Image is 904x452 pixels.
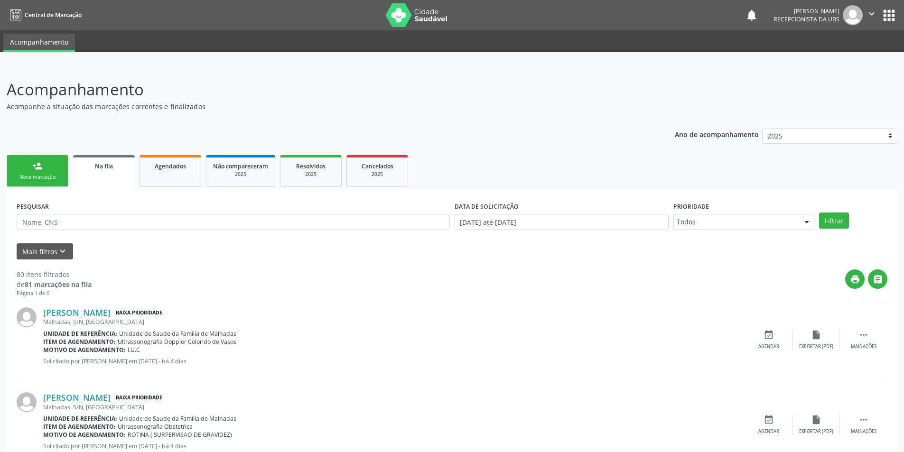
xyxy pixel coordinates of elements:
span: Agendados [155,162,186,170]
p: Acompanhamento [7,78,630,101]
span: Ultrassonografia Obstetrica [118,423,193,431]
span: Cancelados [362,162,393,170]
i: event_available [764,330,774,340]
a: Central de Marcação [7,7,82,23]
button:  [863,5,881,25]
a: [PERSON_NAME] [43,392,111,403]
p: Ano de acompanhamento [675,128,759,140]
b: Item de agendamento: [43,338,116,346]
div: Mais ações [851,428,876,435]
a: Acompanhamento [3,34,75,52]
div: Malhadas, S/N, [GEOGRAPHIC_DATA] [43,403,745,411]
span: Ultrassonografia Doppler Colorido de Vasos [118,338,236,346]
p: Acompanhe a situação das marcações correntes e finalizadas [7,101,630,111]
i: event_available [764,415,774,425]
i:  [867,9,877,19]
span: Na fila [95,162,113,170]
div: Agendar [758,428,779,435]
span: Não compareceram [213,162,268,170]
div: 2025 [213,171,268,178]
img: img [17,307,37,327]
div: Mais ações [851,343,876,350]
p: Solicitado por [PERSON_NAME] em [DATE] - há 4 dias [43,442,745,450]
div: Malhadas, S/N, [GEOGRAPHIC_DATA] [43,318,745,326]
button: apps [881,7,897,24]
label: Prioridade [673,199,709,214]
img: img [843,5,863,25]
div: 2025 [287,171,335,178]
i: insert_drive_file [811,415,821,425]
b: Item de agendamento: [43,423,116,431]
div: Exportar (PDF) [799,343,833,350]
label: PESQUISAR [17,199,49,214]
div: Nova marcação [14,174,61,181]
span: Unidade de Saude da Familia de Malhadas [119,330,236,338]
i: keyboard_arrow_down [57,246,68,257]
a: [PERSON_NAME] [43,307,111,318]
label: DATA DE SOLICITAÇÃO [455,199,519,214]
button: print [845,269,865,289]
span: Resolvidos [296,162,326,170]
span: Baixa Prioridade [114,308,164,318]
button:  [868,269,887,289]
div: 2025 [354,171,401,178]
span: Baixa Prioridade [114,393,164,403]
button: Filtrar [819,212,849,229]
i: print [850,274,860,285]
div: Agendar [758,343,779,350]
input: Nome, CNS [17,214,450,230]
img: img [17,392,37,412]
i: insert_drive_file [811,330,821,340]
span: I.U.C [128,346,140,354]
input: Selecione um intervalo [455,214,669,230]
span: Recepcionista da UBS [774,15,839,23]
i:  [873,274,883,285]
b: Motivo de agendamento: [43,431,126,439]
div: Página 1 de 6 [17,289,92,297]
span: Unidade de Saude da Familia de Malhadas [119,415,236,423]
div: de [17,279,92,289]
div: 80 itens filtrados [17,269,92,279]
strong: 81 marcações na fila [25,280,92,289]
p: Solicitado por [PERSON_NAME] em [DATE] - há 4 dias [43,357,745,365]
div: [PERSON_NAME] [774,7,839,15]
button: Mais filtroskeyboard_arrow_down [17,243,73,260]
i:  [858,415,869,425]
b: Unidade de referência: [43,330,117,338]
div: Exportar (PDF) [799,428,833,435]
span: Central de Marcação [25,11,82,19]
i:  [858,330,869,340]
b: Unidade de referência: [43,415,117,423]
span: Todos [677,217,795,227]
span: ROTINA ( SURPERVISAO DE GRAVIDEZ) [128,431,232,439]
b: Motivo de agendamento: [43,346,126,354]
div: person_add [32,161,43,171]
button: notifications [745,9,758,22]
